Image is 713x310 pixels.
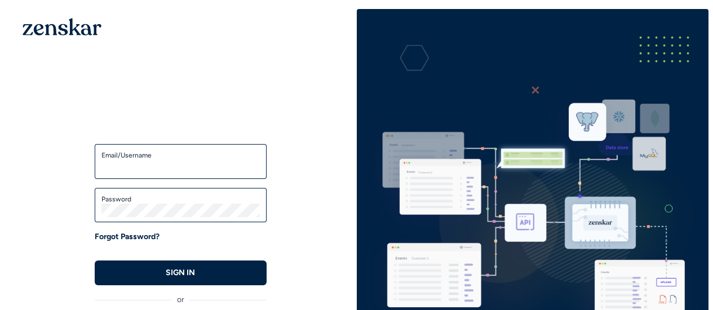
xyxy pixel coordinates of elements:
img: 1OGAJ2xQqyY4LXKgY66KYq0eOWRCkrZdAb3gUhuVAqdWPZE9SRJmCz+oDMSn4zDLXe31Ii730ItAGKgCKgCCgCikA4Av8PJUP... [23,18,101,35]
a: Forgot Password? [95,231,160,242]
label: Email/Username [101,151,260,160]
label: Password [101,195,260,204]
p: SIGN IN [166,267,195,278]
button: SIGN IN [95,260,267,285]
div: or [95,285,267,305]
